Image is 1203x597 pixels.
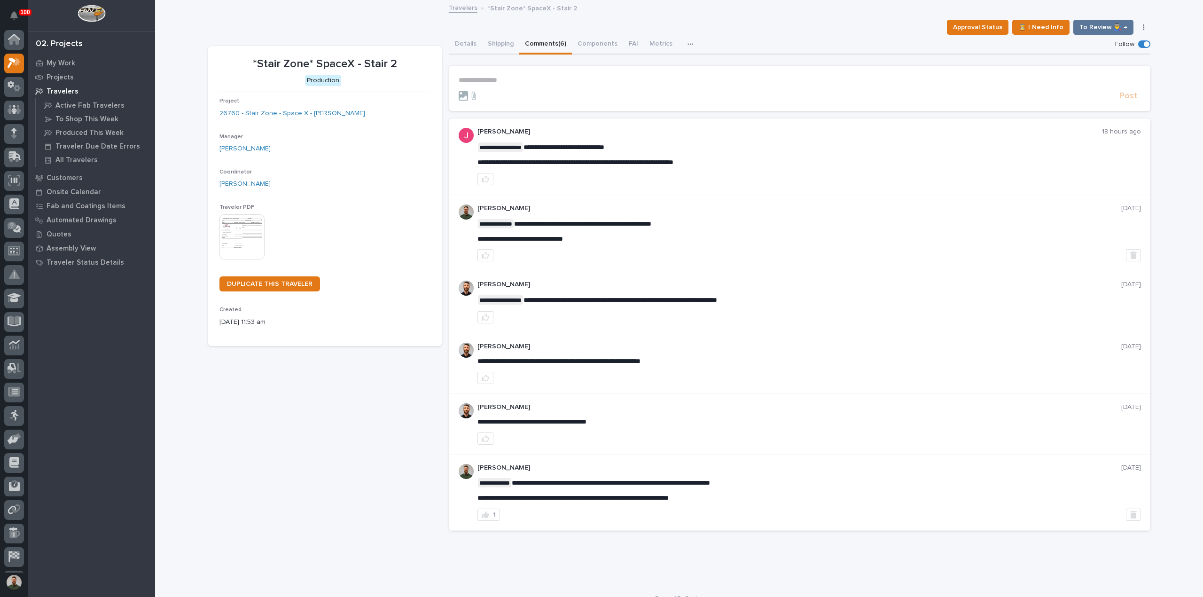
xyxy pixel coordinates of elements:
button: users-avatar [4,573,24,592]
p: Onsite Calendar [47,188,101,196]
div: 1 [493,511,496,518]
button: Delete post [1126,509,1141,521]
span: Coordinator [219,169,252,175]
button: Notifications [4,6,24,25]
p: [PERSON_NAME] [477,403,1121,411]
a: Active Fab Travelers [36,99,155,112]
button: like this post [477,372,493,384]
div: Notifications100 [12,11,24,26]
a: Travelers [28,84,155,98]
p: Traveler Due Date Errors [55,142,140,151]
button: Metrics [644,35,678,55]
span: Created [219,307,242,313]
p: [PERSON_NAME] [477,128,1102,136]
p: Automated Drawings [47,216,117,225]
p: To Shop This Week [55,115,118,124]
a: Assembly View [28,241,155,255]
img: AATXAJw4slNr5ea0WduZQVIpKGhdapBAGQ9xVsOeEvl5=s96-c [459,204,474,220]
button: like this post [477,173,493,185]
p: Projects [47,73,74,82]
a: To Shop This Week [36,112,155,126]
p: [DATE] 11:53 am [219,317,430,327]
p: *Stair Zone* SpaceX - Stair 2 [488,2,577,13]
img: AGNmyxaji213nCK4JzPdPN3H3CMBhXDSA2tJ_sy3UIa5=s96-c [459,281,474,296]
button: Details [449,35,482,55]
p: Fab and Coatings Items [47,202,125,211]
img: Workspace Logo [78,5,105,22]
img: ACg8ocI-SXp0KwvcdjE4ZoRMyLsZRSgZqnEZt9q_hAaElEsh-D-asw=s96-c [459,128,474,143]
button: To Review 👨‍🏭 → [1073,20,1133,35]
a: Quotes [28,227,155,241]
p: *Stair Zone* SpaceX - Stair 2 [219,57,430,71]
a: DUPLICATE THIS TRAVELER [219,276,320,291]
p: Assembly View [47,244,96,253]
p: [DATE] [1121,343,1141,351]
button: Approval Status [947,20,1008,35]
a: All Travelers [36,153,155,166]
span: Manager [219,134,243,140]
p: 100 [21,9,30,16]
div: Production [305,75,341,86]
a: My Work [28,56,155,70]
a: 26760 - Stair Zone - Space X - [PERSON_NAME] [219,109,365,118]
img: AGNmyxaji213nCK4JzPdPN3H3CMBhXDSA2tJ_sy3UIa5=s96-c [459,343,474,358]
p: My Work [47,59,75,68]
button: Post [1116,91,1141,102]
p: Customers [47,174,83,182]
img: AATXAJw4slNr5ea0WduZQVIpKGhdapBAGQ9xVsOeEvl5=s96-c [459,464,474,479]
a: Onsite Calendar [28,185,155,199]
p: Travelers [47,87,78,96]
button: Components [572,35,623,55]
p: Active Fab Travelers [55,102,125,110]
img: AGNmyxaji213nCK4JzPdPN3H3CMBhXDSA2tJ_sy3UIa5=s96-c [459,403,474,418]
p: [PERSON_NAME] [477,204,1121,212]
button: FAI [623,35,644,55]
p: [DATE] [1121,464,1141,472]
button: like this post [477,432,493,445]
button: 1 [477,509,500,521]
p: All Travelers [55,156,98,165]
p: Follow [1115,40,1134,48]
button: like this post [477,249,493,261]
span: Approval Status [953,22,1002,33]
a: Produced This Week [36,126,155,139]
a: Customers [28,171,155,185]
span: DUPLICATE THIS TRAVELER [227,281,312,287]
button: like this post [477,311,493,323]
p: 18 hours ago [1102,128,1141,136]
p: [PERSON_NAME] [477,464,1121,472]
button: Delete post [1126,249,1141,261]
span: Project [219,98,239,104]
span: Traveler PDF [219,204,254,210]
a: Travelers [449,2,477,13]
p: [DATE] [1121,281,1141,289]
p: Quotes [47,230,71,239]
a: [PERSON_NAME] [219,144,271,154]
p: [PERSON_NAME] [477,343,1121,351]
p: Traveler Status Details [47,259,124,267]
a: Automated Drawings [28,213,155,227]
a: [PERSON_NAME] [219,179,271,189]
span: Post [1119,91,1137,102]
p: [DATE] [1121,204,1141,212]
span: To Review 👨‍🏭 → [1079,22,1127,33]
a: Fab and Coatings Items [28,199,155,213]
button: Comments (6) [519,35,572,55]
a: Projects [28,70,155,84]
button: Shipping [482,35,519,55]
p: [DATE] [1121,403,1141,411]
p: [PERSON_NAME] [477,281,1121,289]
a: Traveler Status Details [28,255,155,269]
span: ⏳ I Need Info [1018,22,1063,33]
div: 02. Projects [36,39,83,49]
button: ⏳ I Need Info [1012,20,1070,35]
p: Produced This Week [55,129,124,137]
a: Traveler Due Date Errors [36,140,155,153]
